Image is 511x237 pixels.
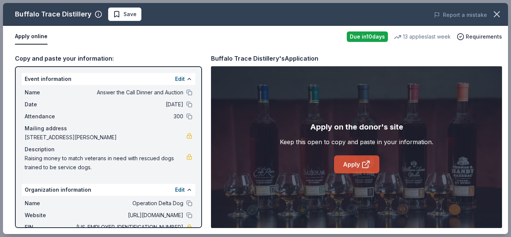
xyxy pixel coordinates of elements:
span: Name [25,199,75,208]
span: Answer the Call Dinner and Auction [75,88,183,97]
div: Apply on the donor's site [310,121,403,133]
span: Operation Delta Dog [75,199,183,208]
span: [US_EMPLOYER_IDENTIFICATION_NUMBER] [75,223,183,232]
span: [STREET_ADDRESS][PERSON_NAME] [25,133,186,142]
span: Requirements [466,32,502,41]
span: 300 [75,112,183,121]
span: [URL][DOMAIN_NAME] [75,211,183,220]
div: 13 applies last week [394,32,451,41]
div: Event information [22,73,195,85]
span: Raising money to match veterans in need with rescued dogs trained to be service dogs. [25,154,186,172]
div: Copy and paste your information: [15,54,202,63]
span: [DATE] [75,100,183,109]
button: Save [108,7,141,21]
button: Requirements [457,32,502,41]
a: Apply [334,155,379,173]
button: Edit [175,75,185,83]
span: Attendance [25,112,75,121]
span: Save [123,10,137,19]
div: Due in 10 days [347,31,388,42]
div: Description [25,145,192,154]
div: Mailing address [25,124,192,133]
div: Buffalo Trace Distillery's Application [211,54,318,63]
div: Buffalo Trace Distillery [15,8,92,20]
span: EIN [25,223,75,232]
div: Keep this open to copy and paste in your information. [280,137,433,146]
button: Report a mistake [434,10,487,19]
span: Date [25,100,75,109]
button: Apply online [15,29,48,45]
span: Name [25,88,75,97]
button: Edit [175,185,185,194]
span: Website [25,211,75,220]
div: Organization information [22,184,195,196]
